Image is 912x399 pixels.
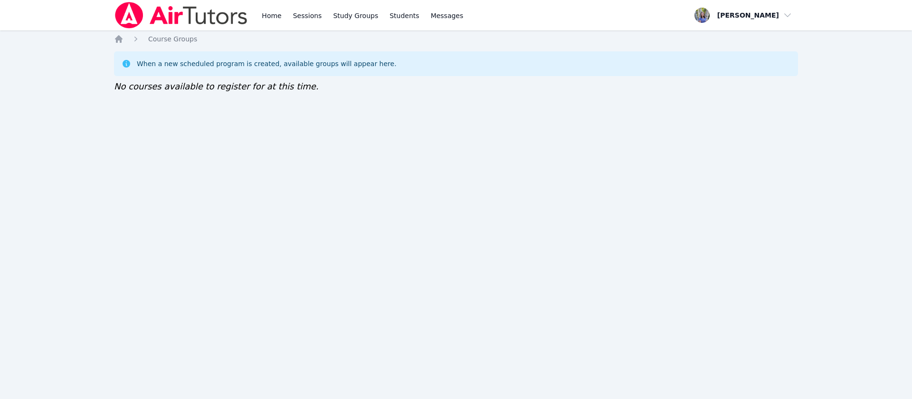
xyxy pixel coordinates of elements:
span: Course Groups [148,35,197,43]
a: Course Groups [148,34,197,44]
div: When a new scheduled program is created, available groups will appear here. [137,59,397,68]
span: No courses available to register for at this time. [114,81,319,91]
img: Air Tutors [114,2,248,29]
nav: Breadcrumb [114,34,798,44]
span: Messages [431,11,464,20]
